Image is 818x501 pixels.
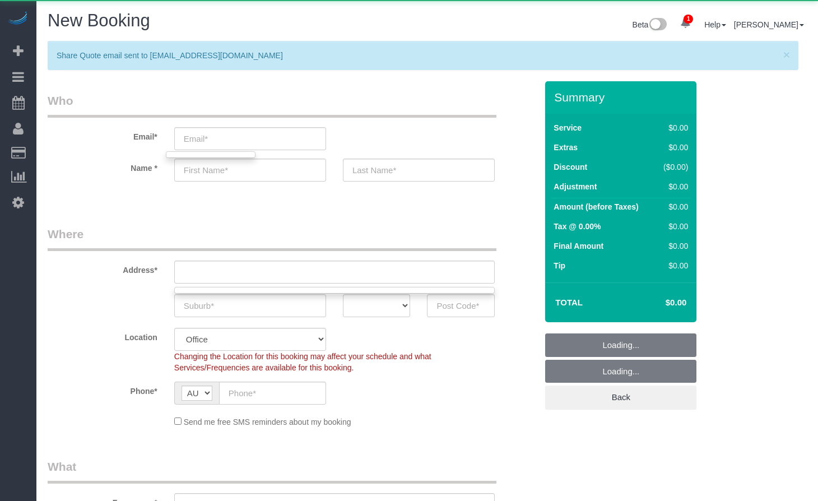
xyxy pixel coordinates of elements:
img: Automaid Logo [7,11,29,27]
a: [PERSON_NAME] [734,20,804,29]
button: Close [783,49,790,61]
span: 1 [684,15,693,24]
a: 1 [675,11,696,36]
div: ($0.00) [658,161,688,173]
a: Back [545,386,696,409]
legend: Who [48,92,496,118]
input: Suburb* [174,294,326,317]
span: Send me free SMS reminders about my booking [184,417,351,426]
strong: Total [555,298,583,307]
div: $0.00 [658,240,688,252]
label: Phone* [39,382,166,397]
label: Tax @ 0.00% [554,221,601,232]
a: Beta [633,20,667,29]
span: Changing the Location for this booking may affect your schedule and what Services/Frequencies are... [174,352,431,372]
h4: $0.00 [632,298,686,308]
div: $0.00 [658,181,688,192]
input: Email* [174,127,326,150]
div: $0.00 [658,201,688,212]
label: Email* [39,127,166,142]
div: $0.00 [658,221,688,232]
input: Phone* [219,382,326,405]
label: Tip [554,260,565,271]
input: First Name* [174,159,326,182]
h3: Summary [554,91,691,104]
label: Name * [39,159,166,174]
span: New Booking [48,11,150,30]
label: Address* [39,261,166,276]
div: $0.00 [658,142,688,153]
label: Extras [554,142,578,153]
div: $0.00 [658,260,688,271]
label: Discount [554,161,587,173]
span: × [783,48,790,61]
p: Share Quote email sent to [EMAIL_ADDRESS][DOMAIN_NAME] [57,50,778,61]
input: Last Name* [343,159,495,182]
input: Post Code* [427,294,495,317]
a: Help [704,20,726,29]
label: Final Amount [554,240,603,252]
legend: Where [48,226,496,251]
img: New interface [648,18,667,33]
label: Service [554,122,582,133]
div: $0.00 [658,122,688,133]
label: Location [39,328,166,343]
label: Amount (before Taxes) [554,201,638,212]
label: Adjustment [554,181,597,192]
legend: What [48,458,496,484]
